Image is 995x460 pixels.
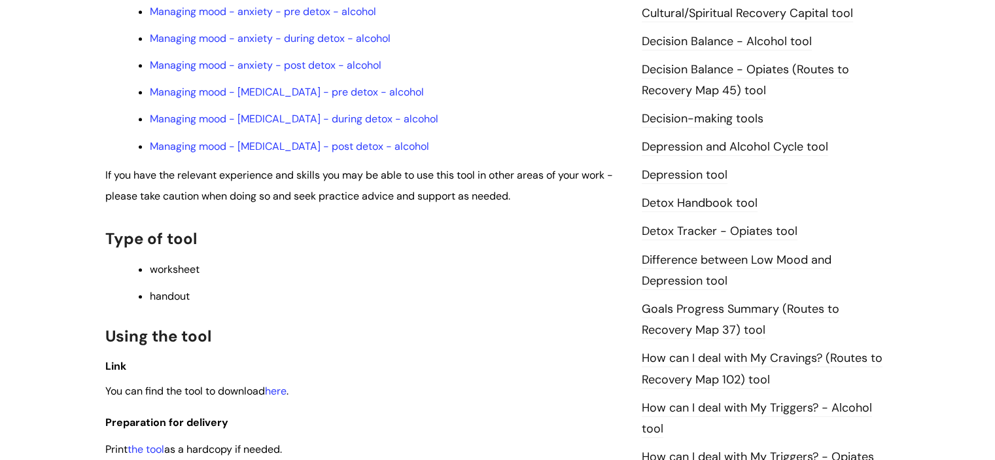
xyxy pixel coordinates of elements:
[128,442,164,456] a: the tool
[105,228,197,249] span: Type of tool
[642,5,853,22] a: Cultural/Spiritual Recovery Capital tool
[642,223,797,240] a: Detox Tracker - Opiates tool
[150,289,190,303] span: handout
[642,139,828,156] a: Depression and Alcohol Cycle tool
[642,62,849,99] a: Decision Balance - Opiates (Routes to Recovery Map 45) tool
[150,85,424,99] a: Managing mood - [MEDICAL_DATA] - pre detox - alcohol
[265,384,287,398] a: here
[150,5,376,18] a: Managing mood - anxiety - pre detox - alcohol
[150,58,381,72] a: Managing mood - anxiety - post detox - alcohol
[150,262,200,276] span: worksheet
[150,31,391,45] a: Managing mood - anxiety - during detox - alcohol
[105,326,211,346] span: Using the tool
[105,442,282,456] span: Print as a hardcopy if needed.
[150,139,429,153] a: Managing mood - [MEDICAL_DATA] - post detox - alcohol
[642,400,872,438] a: How can I deal with My Triggers? - Alcohol tool
[105,359,126,373] span: Link
[150,112,438,126] a: Managing mood - [MEDICAL_DATA] - during detox - alcohol
[642,167,727,184] a: Depression tool
[642,195,758,212] a: Detox Handbook tool
[642,111,763,128] a: Decision-making tools
[642,301,839,339] a: Goals Progress Summary (Routes to Recovery Map 37) tool
[642,33,812,50] a: Decision Balance - Alcohol tool
[642,252,831,290] a: Difference between Low Mood and Depression tool
[105,416,228,429] span: Preparation for delivery
[642,350,882,388] a: How can I deal with My Cravings? (Routes to Recovery Map 102) tool
[105,384,288,398] span: You can find the tool to download .
[105,168,613,203] span: If you have the relevant experience and skills you may be able to use this tool in other areas of...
